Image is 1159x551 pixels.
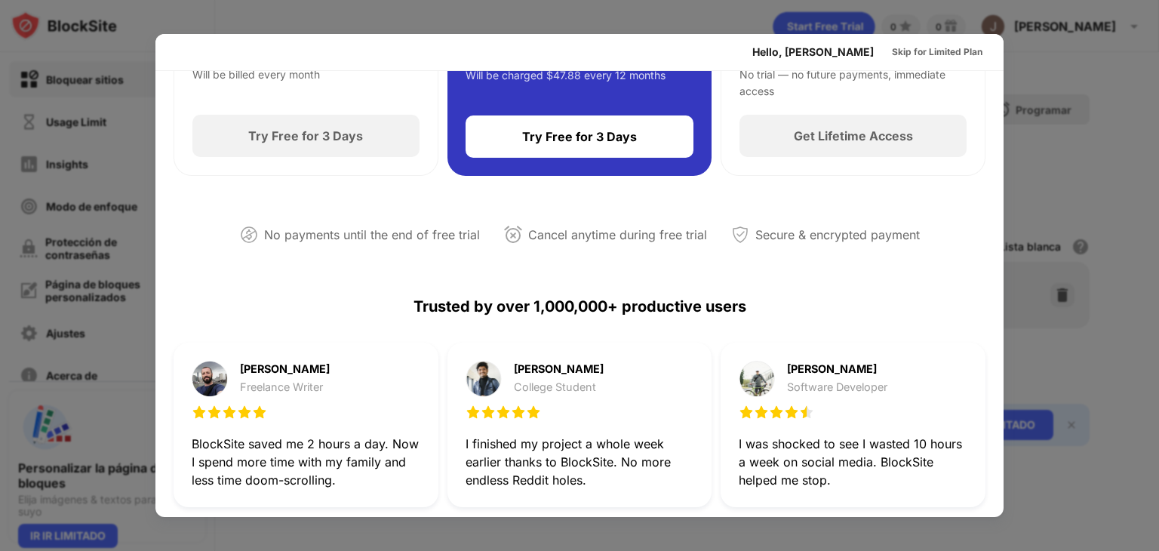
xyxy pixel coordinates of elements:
div: I was shocked to see I wasted 10 hours a week on social media. BlockSite helped me stop. [739,435,967,489]
img: star [754,405,769,420]
div: Cancel anytime during free trial [528,224,707,246]
div: Will be charged $47.88 every 12 months [466,67,666,97]
img: star [237,405,252,420]
div: No payments until the end of free trial [264,224,480,246]
img: not-paying [240,226,258,244]
div: I finished my project a whole week earlier thanks to BlockSite. No more endless Reddit holes. [466,435,694,489]
div: Will be billed every month [192,66,320,97]
div: Freelance Writer [240,381,330,393]
img: star [784,405,799,420]
img: star [739,405,754,420]
img: star [769,405,784,420]
div: Software Developer [787,381,887,393]
img: testimonial-purchase-3.jpg [739,361,775,397]
img: star [526,405,541,420]
div: No trial — no future payments, immediate access [739,66,967,97]
img: star [222,405,237,420]
div: Skip for Limited Plan [892,45,982,60]
img: testimonial-purchase-1.jpg [192,361,228,397]
div: Try Free for 3 Days [522,129,637,144]
div: Hello, [PERSON_NAME] [752,46,874,58]
img: cancel-anytime [504,226,522,244]
div: Secure & encrypted payment [755,224,920,246]
img: star [252,405,267,420]
div: Get Lifetime Access [794,128,913,143]
img: star [192,405,207,420]
div: [PERSON_NAME] [514,364,604,374]
div: BlockSite saved me 2 hours a day. Now I spend more time with my family and less time doom-scrolling. [192,435,420,489]
img: star [496,405,511,420]
div: Trusted by over 1,000,000+ productive users [174,270,985,343]
div: Try Free for 3 Days [248,128,363,143]
div: College Student [514,381,604,393]
div: [PERSON_NAME] [787,364,887,374]
img: star [481,405,496,420]
img: secured-payment [731,226,749,244]
img: star [511,405,526,420]
div: [PERSON_NAME] [240,364,330,374]
img: testimonial-purchase-2.jpg [466,361,502,397]
img: star [207,405,222,420]
img: star [799,405,814,420]
img: star [466,405,481,420]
